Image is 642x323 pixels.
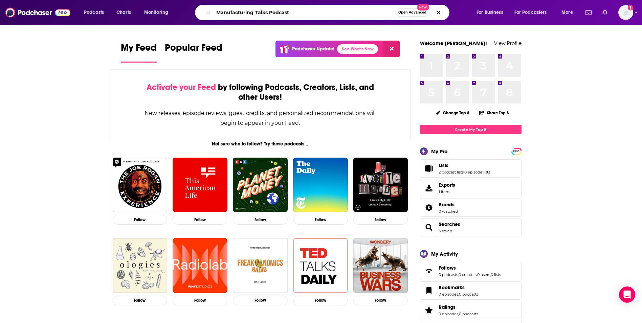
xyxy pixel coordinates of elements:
a: Ratings [422,305,436,315]
button: Follow [353,296,408,305]
div: by following Podcasts, Creators, Lists, and other Users! [144,83,377,102]
button: Follow [293,296,348,305]
button: open menu [472,7,512,18]
button: Follow [173,296,227,305]
span: , [458,292,459,297]
a: Bookmarks [422,286,436,295]
span: Brands [439,202,455,208]
button: Follow [293,215,348,225]
div: Search podcasts, credits, & more... [201,5,456,20]
a: 0 episode lists [464,170,490,175]
span: , [490,272,491,277]
span: 1 item [439,189,455,194]
div: My Activity [431,251,458,257]
a: 0 podcasts [439,272,458,277]
a: Ratings [439,304,478,310]
span: For Podcasters [514,8,547,17]
img: Radiolab [173,238,227,293]
img: Ologies with Alie Ward [113,238,168,293]
a: Follows [422,266,436,276]
a: 0 podcasts [459,292,478,297]
span: Popular Feed [165,42,222,57]
a: 0 creators [459,272,477,277]
img: The Joe Rogan Experience [113,158,168,212]
button: Follow [113,296,168,305]
span: My Feed [121,42,157,57]
img: Planet Money [233,158,288,212]
img: TED Talks Daily [293,238,348,293]
button: Follow [233,296,288,305]
img: Podchaser - Follow, Share and Rate Podcasts [5,6,70,19]
span: Exports [422,183,436,193]
a: Brands [439,202,458,208]
input: Search podcasts, credits, & more... [214,7,395,18]
span: Open Advanced [398,11,426,14]
img: This American Life [173,158,227,212]
span: For Business [477,8,503,17]
span: Podcasts [84,8,104,17]
span: New [417,4,429,10]
span: Exports [439,182,455,188]
a: Brands [422,203,436,212]
a: 0 episodes [439,312,458,316]
a: My Feed [121,42,157,63]
svg: Add a profile image [628,5,633,10]
a: 2 podcast lists [439,170,464,175]
img: Freakonomics Radio [233,238,288,293]
img: My Favorite Murder with Karen Kilgariff and Georgia Hardstark [353,158,408,212]
p: Podchaser Update! [292,46,334,52]
a: See What's New [337,44,378,54]
button: Share Top 8 [479,106,509,119]
a: Searches [439,221,460,227]
div: Not sure who to follow? Try these podcasts... [110,141,411,147]
a: Popular Feed [165,42,222,63]
button: open menu [79,7,113,18]
span: , [458,272,459,277]
button: Follow [233,215,288,225]
div: New releases, episode reviews, guest credits, and personalized recommendations will begin to appe... [144,108,377,128]
span: Follows [439,265,456,271]
img: Business Wars [353,238,408,293]
a: 0 podcasts [459,312,478,316]
span: Activate your Feed [147,82,216,92]
a: 0 lists [491,272,501,277]
a: Show notifications dropdown [583,7,594,18]
span: Charts [116,8,131,17]
span: Brands [420,199,522,217]
span: More [561,8,573,17]
a: Show notifications dropdown [600,7,610,18]
span: Lists [439,162,448,168]
span: Logged in as TrevorC [618,5,633,20]
button: Change Top 8 [432,109,474,117]
button: open menu [139,7,177,18]
span: Lists [420,159,522,178]
a: PRO [512,148,521,154]
img: The Daily [293,158,348,212]
span: Searches [420,218,522,236]
span: , [458,312,459,316]
a: Charts [112,7,135,18]
button: open menu [510,7,557,18]
a: Searches [422,223,436,232]
a: 0 users [477,272,490,277]
a: View Profile [494,40,522,46]
a: Follows [439,265,501,271]
a: Exports [420,179,522,197]
button: open menu [557,7,581,18]
a: Lists [422,164,436,173]
button: Follow [173,215,227,225]
span: Bookmarks [420,281,522,300]
button: Follow [113,215,168,225]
